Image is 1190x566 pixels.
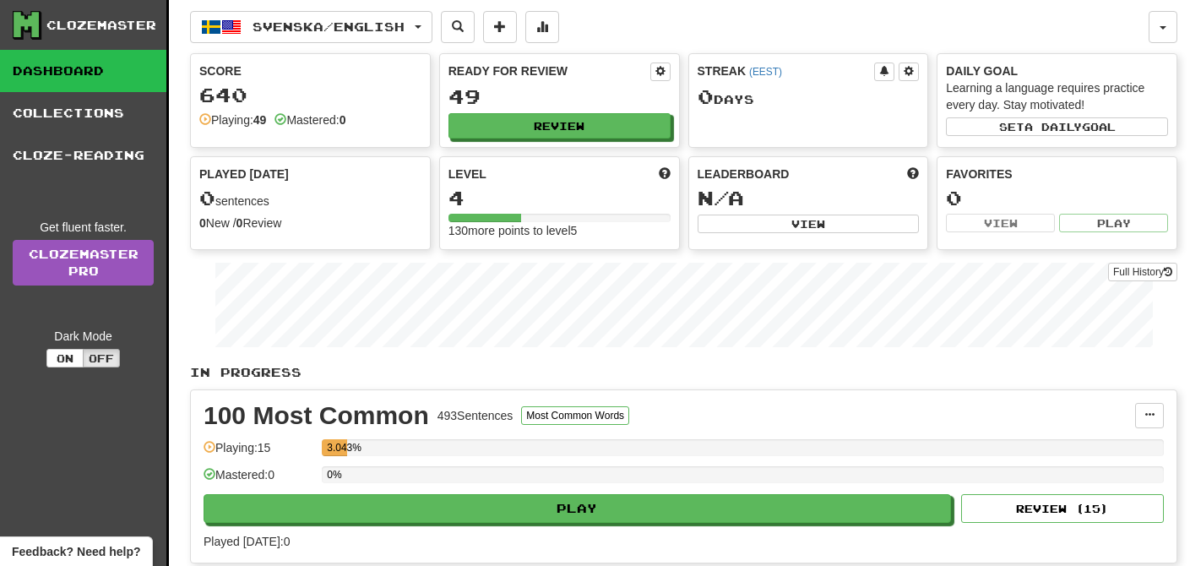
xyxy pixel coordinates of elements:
div: 130 more points to level 5 [448,222,671,239]
div: Mastered: [274,112,345,128]
div: Score [199,63,421,79]
strong: 0 [236,216,243,230]
span: Played [DATE]: 0 [204,535,290,548]
div: Learning a language requires practice every day. Stay motivated! [946,79,1168,113]
div: 640 [199,84,421,106]
button: More stats [525,11,559,43]
button: View [698,215,920,233]
a: ClozemasterPro [13,240,154,286]
button: Svenska/English [190,11,432,43]
div: 49 [448,86,671,107]
div: Playing: [199,112,266,128]
button: Most Common Words [521,406,629,425]
span: Svenska / English [253,19,405,34]
div: Favorites [946,166,1168,182]
div: Ready for Review [448,63,650,79]
button: Add sentence to collection [483,11,517,43]
span: N/A [698,186,744,210]
span: 0 [698,84,714,108]
div: Dark Mode [13,328,154,345]
div: Daily Goal [946,63,1168,79]
div: 493 Sentences [437,407,513,424]
button: On [46,349,84,367]
div: Clozemaster [46,17,156,34]
p: In Progress [190,364,1177,381]
span: 0 [199,186,215,210]
button: View [946,214,1055,232]
button: Full History [1108,263,1177,281]
strong: 49 [253,113,267,127]
button: Review [448,113,671,139]
div: New / Review [199,215,421,231]
span: This week in points, UTC [907,166,919,182]
div: 0 [946,188,1168,209]
div: Mastered: 0 [204,466,313,494]
strong: 0 [199,216,206,230]
button: Search sentences [441,11,475,43]
div: Day s [698,86,920,108]
a: (EEST) [749,66,782,78]
div: Playing: 15 [204,439,313,467]
button: Play [1059,214,1168,232]
strong: 0 [340,113,346,127]
span: Open feedback widget [12,543,140,560]
div: sentences [199,188,421,210]
span: Played [DATE] [199,166,289,182]
span: a daily [1024,121,1082,133]
div: 100 Most Common [204,403,429,428]
button: Seta dailygoal [946,117,1168,136]
button: Off [83,349,120,367]
div: Get fluent faster. [13,219,154,236]
div: 4 [448,188,671,209]
span: Leaderboard [698,166,790,182]
button: Play [204,494,951,523]
button: Review (15) [961,494,1164,523]
span: Score more points to level up [659,166,671,182]
div: 3.043% [327,439,347,456]
div: Streak [698,63,875,79]
span: Level [448,166,486,182]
